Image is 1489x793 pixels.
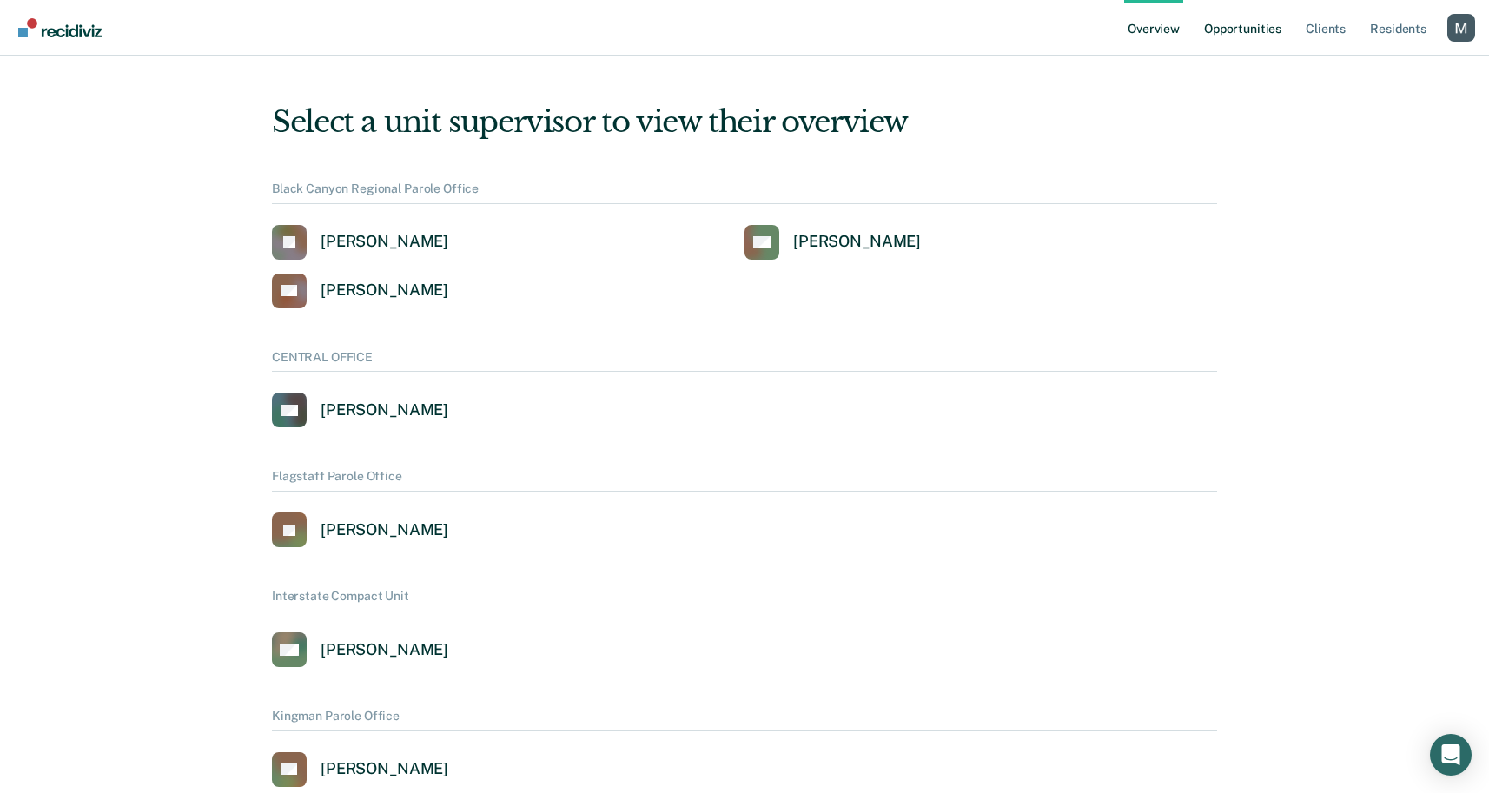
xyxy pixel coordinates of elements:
div: Interstate Compact Unit [272,589,1217,611]
a: [PERSON_NAME] [272,752,448,787]
img: Recidiviz [18,18,102,37]
a: [PERSON_NAME] [272,274,448,308]
button: Profile dropdown button [1447,14,1475,42]
div: [PERSON_NAME] [321,232,448,252]
div: Open Intercom Messenger [1430,734,1472,776]
div: [PERSON_NAME] [321,520,448,540]
div: Flagstaff Parole Office [272,469,1217,492]
div: [PERSON_NAME] [321,281,448,301]
a: [PERSON_NAME] [272,512,448,547]
div: Black Canyon Regional Parole Office [272,182,1217,204]
div: [PERSON_NAME] [793,232,921,252]
div: [PERSON_NAME] [321,640,448,660]
div: [PERSON_NAME] [321,759,448,779]
div: Kingman Parole Office [272,709,1217,731]
a: [PERSON_NAME] [272,632,448,667]
a: [PERSON_NAME] [272,225,448,260]
div: [PERSON_NAME] [321,400,448,420]
a: [PERSON_NAME] [744,225,921,260]
div: CENTRAL OFFICE [272,350,1217,373]
a: [PERSON_NAME] [272,393,448,427]
div: Select a unit supervisor to view their overview [272,104,1217,140]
